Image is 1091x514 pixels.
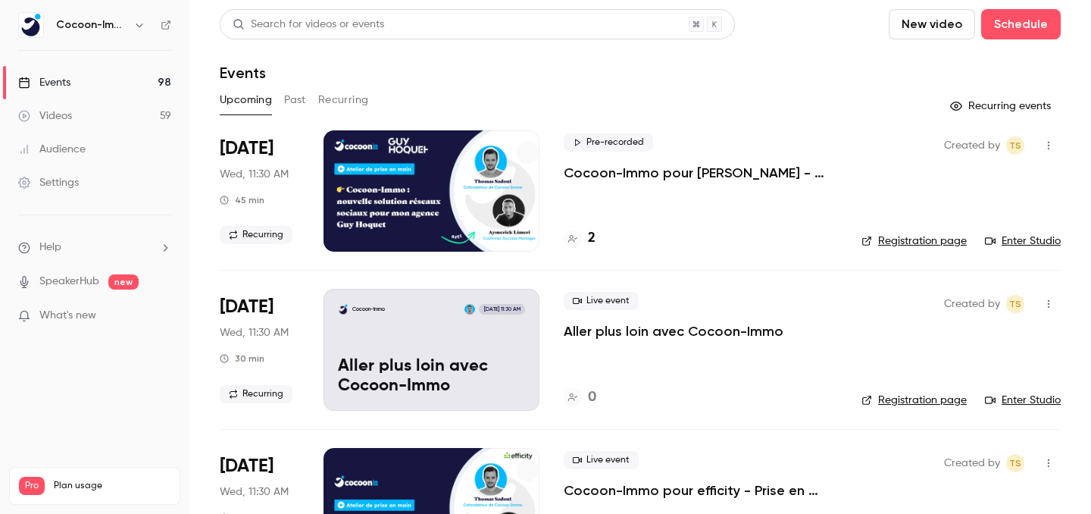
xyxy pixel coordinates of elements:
[479,304,524,315] span: [DATE] 11:30 AM
[985,393,1061,408] a: Enter Studio
[220,325,289,340] span: Wed, 11:30 AM
[985,233,1061,249] a: Enter Studio
[54,480,170,492] span: Plan usage
[18,142,86,157] div: Audience
[564,387,596,408] a: 0
[153,309,171,323] iframe: Noticeable Trigger
[889,9,975,39] button: New video
[564,322,783,340] a: Aller plus loin avec Cocoon-Immo
[981,9,1061,39] button: Schedule
[56,17,127,33] h6: Cocoon-Immo
[18,108,72,124] div: Videos
[1006,136,1024,155] span: Thomas Sadoul
[943,94,1061,118] button: Recurring events
[338,357,525,396] p: Aller plus loin avec Cocoon-Immo
[18,175,79,190] div: Settings
[588,228,596,249] h4: 2
[944,136,1000,155] span: Created by
[220,136,274,161] span: [DATE]
[944,295,1000,313] span: Created by
[338,304,349,315] img: Aller plus loin avec Cocoon-Immo
[233,17,384,33] div: Search for videos or events
[220,130,299,252] div: Oct 8 Wed, 11:30 AM (Europe/Paris)
[464,304,475,315] img: Thomas Sadoul
[564,164,837,182] a: Cocoon-Immo pour [PERSON_NAME] - Prise en main
[39,240,61,255] span: Help
[564,292,639,310] span: Live event
[324,289,539,410] a: Aller plus loin avec Cocoon-ImmoCocoon-ImmoThomas Sadoul[DATE] 11:30 AMAller plus loin avec Cocoo...
[220,88,272,112] button: Upcoming
[18,75,70,90] div: Events
[318,88,369,112] button: Recurring
[220,226,292,244] span: Recurring
[39,274,99,290] a: SpeakerHub
[284,88,306,112] button: Past
[220,64,266,82] h1: Events
[220,295,274,319] span: [DATE]
[220,353,264,365] div: 30 min
[108,274,139,290] span: new
[220,194,264,206] div: 45 min
[19,477,45,495] span: Pro
[861,233,967,249] a: Registration page
[18,240,171,255] li: help-dropdown-opener
[220,289,299,410] div: Oct 8 Wed, 11:30 AM (Europe/Paris)
[1009,136,1021,155] span: TS
[39,308,96,324] span: What's new
[1009,295,1021,313] span: TS
[220,454,274,478] span: [DATE]
[352,306,385,313] p: Cocoon-Immo
[564,451,639,469] span: Live event
[1009,454,1021,472] span: TS
[564,481,837,500] a: Cocoon-Immo pour efficity - Prise en main
[861,393,967,408] a: Registration page
[1006,295,1024,313] span: Thomas Sadoul
[220,484,289,500] span: Wed, 11:30 AM
[1006,454,1024,472] span: Thomas Sadoul
[220,385,292,403] span: Recurring
[944,454,1000,472] span: Created by
[564,228,596,249] a: 2
[564,133,653,152] span: Pre-recorded
[220,167,289,182] span: Wed, 11:30 AM
[19,13,43,37] img: Cocoon-Immo
[588,387,596,408] h4: 0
